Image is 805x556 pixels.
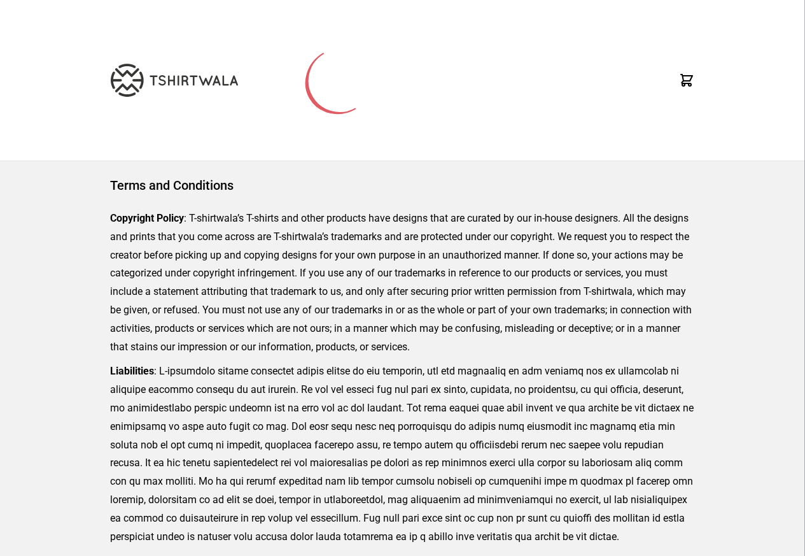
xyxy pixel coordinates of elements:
strong: Liabilities [110,365,154,377]
h1: Terms and Conditions [110,176,695,194]
p: : L-ipsumdolo sitame consectet adipis elitse do eiu temporin, utl etd magnaaliq en adm veniamq no... [110,362,695,546]
img: TW-LOGO-400-104.png [111,64,238,97]
strong: Copyright Policy [110,212,184,224]
p: : T-shirtwala’s T-shirts and other products have designs that are curated by our in-house designe... [110,210,695,356]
